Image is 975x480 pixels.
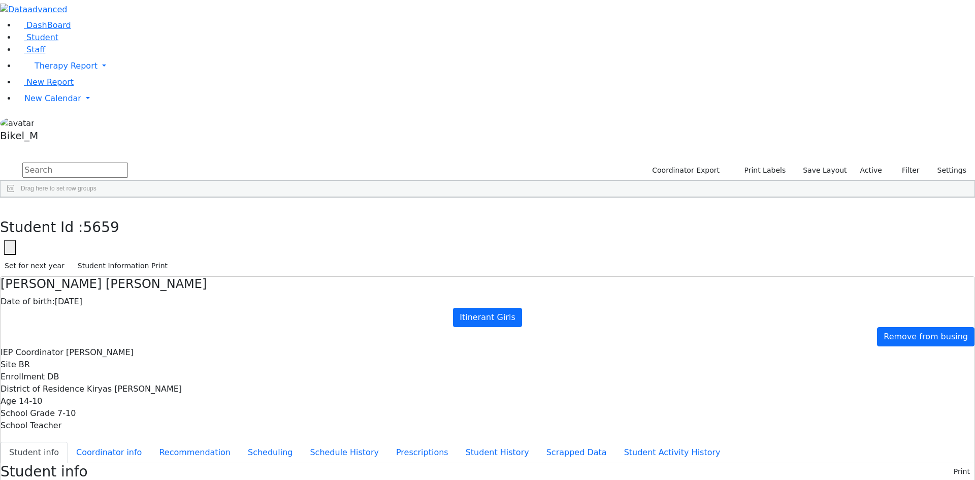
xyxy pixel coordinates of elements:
[615,442,729,463] button: Student Activity History
[1,420,61,432] label: School Teacher
[16,88,975,109] a: New Calendar
[1,296,55,308] label: Date of birth:
[387,442,457,463] button: Prescriptions
[19,360,30,369] span: BR
[26,45,45,54] span: Staff
[1,407,55,420] label: School Grade
[19,396,43,406] span: 14-10
[16,77,74,87] a: New Report
[1,277,974,292] h4: [PERSON_NAME] [PERSON_NAME]
[453,308,522,327] a: Itinerant Girls
[21,185,96,192] span: Drag here to set row groups
[24,93,81,103] span: New Calendar
[47,372,59,381] span: DB
[87,384,182,394] span: Kiryas [PERSON_NAME]
[57,408,76,418] span: 7-10
[22,163,128,178] input: Search
[35,61,97,71] span: Therapy Report
[1,346,63,359] label: IEP Coordinator
[239,442,301,463] button: Scheduling
[1,383,84,395] label: District of Residence
[732,163,790,178] button: Print Labels
[16,45,45,54] a: Staff
[150,442,239,463] button: Recommendation
[1,442,68,463] button: Student info
[856,163,887,178] label: Active
[1,296,974,308] div: [DATE]
[26,20,71,30] span: DashBoard
[1,395,16,407] label: Age
[949,464,974,479] button: Print
[889,163,924,178] button: Filter
[645,163,724,178] button: Coordinator Export
[877,327,974,346] a: Remove from busing
[924,163,971,178] button: Settings
[26,33,58,42] span: Student
[16,56,975,76] a: Therapy Report
[16,33,58,42] a: Student
[73,258,172,274] button: Student Information Print
[16,20,71,30] a: DashBoard
[66,347,134,357] span: [PERSON_NAME]
[83,219,119,236] span: 5659
[798,163,851,178] button: Save Layout
[1,359,16,371] label: Site
[457,442,538,463] button: Student History
[1,371,45,383] label: Enrollment
[26,77,74,87] span: New Report
[538,442,615,463] button: Scrapped Data
[884,332,968,341] span: Remove from busing
[301,442,387,463] button: Schedule History
[68,442,150,463] button: Coordinator info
